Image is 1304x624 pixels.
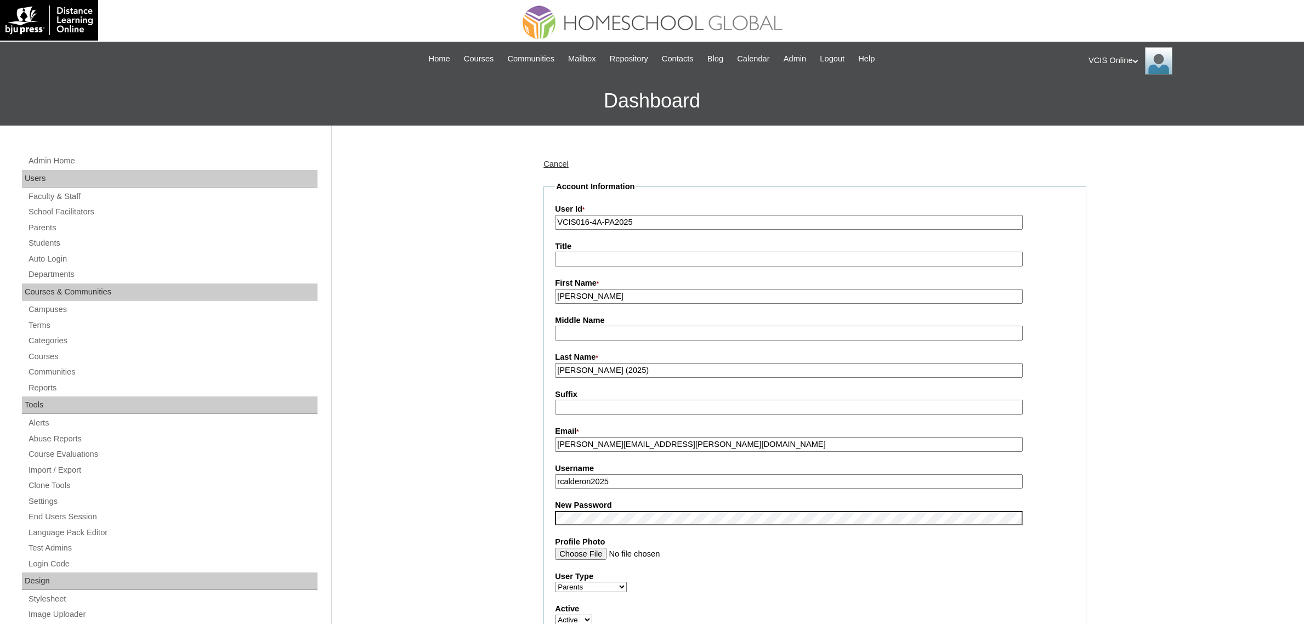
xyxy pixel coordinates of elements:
[5,76,1299,126] h3: Dashboard
[27,365,318,379] a: Communities
[662,53,694,65] span: Contacts
[5,5,93,35] img: logo-white.png
[610,53,648,65] span: Repository
[555,277,1075,290] label: First Name
[555,351,1075,364] label: Last Name
[555,203,1075,215] label: User Id
[555,426,1075,438] label: Email
[27,303,318,316] a: Campuses
[22,572,318,590] div: Design
[27,495,318,508] a: Settings
[502,53,560,65] a: Communities
[27,268,318,281] a: Departments
[784,53,807,65] span: Admin
[568,53,596,65] span: Mailbox
[543,160,569,168] a: Cancel
[27,526,318,540] a: Language Pack Editor
[27,463,318,477] a: Import / Export
[604,53,654,65] a: Repository
[27,541,318,555] a: Test Admins
[22,170,318,188] div: Users
[458,53,500,65] a: Courses
[858,53,875,65] span: Help
[27,432,318,446] a: Abuse Reports
[27,447,318,461] a: Course Evaluations
[1088,47,1293,75] div: VCIS Online
[22,283,318,301] div: Courses & Communities
[778,53,812,65] a: Admin
[27,252,318,266] a: Auto Login
[27,479,318,492] a: Clone Tools
[555,571,1075,582] label: User Type
[702,53,729,65] a: Blog
[555,536,1075,548] label: Profile Photo
[507,53,554,65] span: Communities
[27,608,318,621] a: Image Uploader
[27,416,318,430] a: Alerts
[423,53,456,65] a: Home
[27,350,318,364] a: Courses
[27,221,318,235] a: Parents
[656,53,699,65] a: Contacts
[429,53,450,65] span: Home
[555,389,1075,400] label: Suffix
[27,154,318,168] a: Admin Home
[555,603,1075,615] label: Active
[555,315,1075,326] label: Middle Name
[555,500,1075,511] label: New Password
[563,53,602,65] a: Mailbox
[27,334,318,348] a: Categories
[707,53,723,65] span: Blog
[555,241,1075,252] label: Title
[732,53,775,65] a: Calendar
[22,396,318,414] div: Tools
[853,53,880,65] a: Help
[555,181,636,192] legend: Account Information
[27,557,318,571] a: Login Code
[464,53,494,65] span: Courses
[27,190,318,203] a: Faculty & Staff
[27,205,318,219] a: School Facilitators
[27,319,318,332] a: Terms
[820,53,844,65] span: Logout
[27,381,318,395] a: Reports
[737,53,769,65] span: Calendar
[814,53,850,65] a: Logout
[27,236,318,250] a: Students
[27,510,318,524] a: End Users Session
[555,463,1075,474] label: Username
[1145,47,1172,75] img: VCIS Online Admin
[27,592,318,606] a: Stylesheet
